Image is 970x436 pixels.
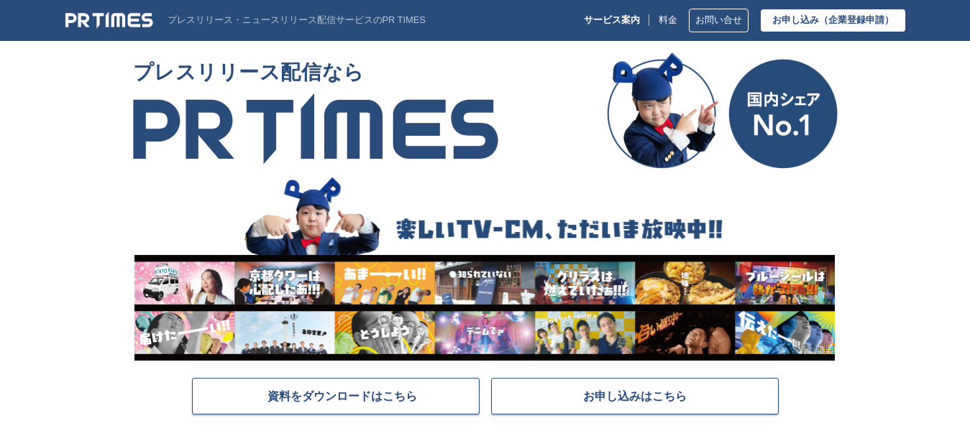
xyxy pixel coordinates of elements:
img: 楽しいTV-CM、ただいま放映中!! [133,175,835,361]
img: PR TIMES [133,93,498,164]
a: お問い合せ [689,9,749,32]
img: 国内シェア No.1 [607,52,838,169]
a: お申し込み（企業登録申請） [761,9,905,32]
a: 資料をダウンロードはこちら [192,378,480,414]
p: サービス案内 [584,15,640,26]
p: プレスリリース・ニュースリリース配信サービスのPR TIMES [168,15,426,26]
span: （企業登録申請） [819,14,894,25]
span: 資料をダウンロードはこちら [267,389,417,403]
a: お申し込みはこちら [491,378,779,414]
a: 料金 [659,15,677,26]
span: プレスリリース配信なら [133,52,498,93]
img: PR TIMES [65,11,153,29]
